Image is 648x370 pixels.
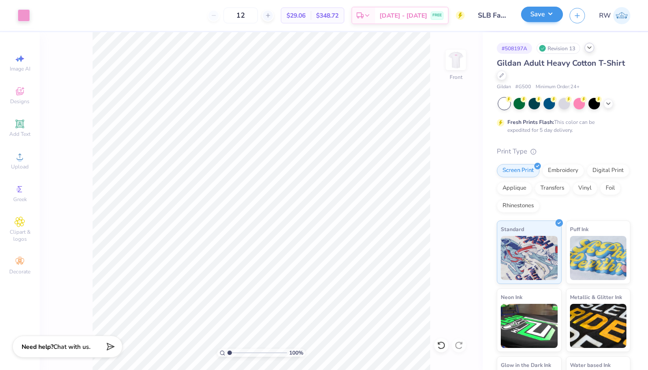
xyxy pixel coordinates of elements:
[497,199,540,213] div: Rhinestones
[10,98,30,105] span: Designs
[287,11,305,20] span: $29.06
[9,131,30,138] span: Add Text
[501,292,522,302] span: Neon Ink
[11,163,29,170] span: Upload
[289,349,303,357] span: 100 %
[22,343,53,351] strong: Need help?
[497,164,540,177] div: Screen Print
[223,7,258,23] input: – –
[570,304,627,348] img: Metallic & Glitter Ink
[501,304,558,348] img: Neon Ink
[10,65,30,72] span: Image AI
[497,182,532,195] div: Applique
[380,11,427,20] span: [DATE] - [DATE]
[9,268,30,275] span: Decorate
[447,51,465,69] img: Front
[507,119,554,126] strong: Fresh Prints Flash:
[450,73,462,81] div: Front
[536,83,580,91] span: Minimum Order: 24 +
[497,58,625,68] span: Gildan Adult Heavy Cotton T-Shirt
[587,164,629,177] div: Digital Print
[570,224,588,234] span: Puff Ink
[507,118,616,134] div: This color can be expedited for 5 day delivery.
[570,292,622,302] span: Metallic & Glitter Ink
[501,360,551,370] span: Glow in the Dark Ink
[613,7,630,24] img: Rhea Wanga
[4,228,35,243] span: Clipart & logos
[497,43,532,54] div: # 508197A
[515,83,531,91] span: # G500
[53,343,90,351] span: Chat with us.
[501,224,524,234] span: Standard
[535,182,570,195] div: Transfers
[570,360,611,370] span: Water based Ink
[573,182,597,195] div: Vinyl
[599,7,630,24] a: RW
[471,7,514,24] input: Untitled Design
[501,236,558,280] img: Standard
[497,146,630,157] div: Print Type
[542,164,584,177] div: Embroidery
[432,12,442,19] span: FREE
[497,83,511,91] span: Gildan
[600,182,621,195] div: Foil
[536,43,580,54] div: Revision 13
[521,7,563,22] button: Save
[599,11,611,21] span: RW
[316,11,339,20] span: $348.72
[570,236,627,280] img: Puff Ink
[13,196,27,203] span: Greek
